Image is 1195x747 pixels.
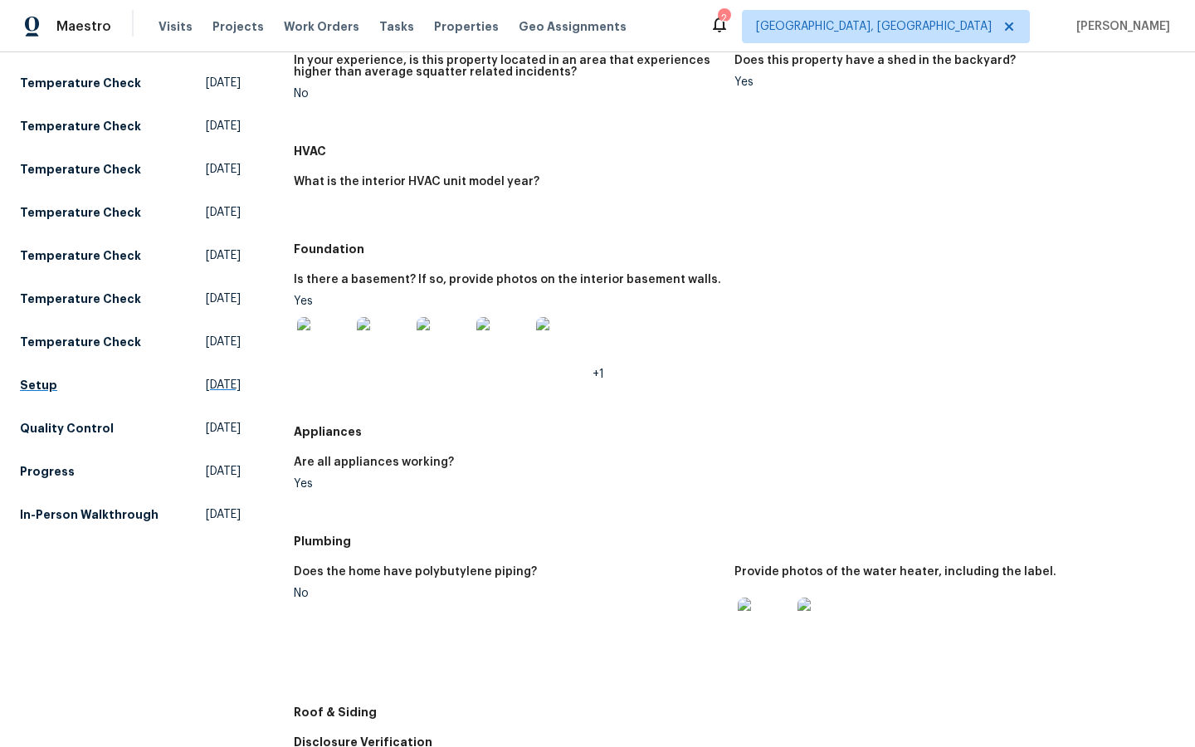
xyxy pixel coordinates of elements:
[206,161,241,178] span: [DATE]
[294,566,537,578] h5: Does the home have polybutylene piping?
[294,55,721,78] h5: In your experience, is this property located in an area that experiences higher than average squa...
[20,284,241,314] a: Temperature Check[DATE]
[20,506,159,523] h5: In-Person Walkthrough
[212,18,264,35] span: Projects
[294,88,721,100] div: No
[20,204,141,221] h5: Temperature Check
[20,290,141,307] h5: Temperature Check
[593,369,604,380] span: +1
[434,18,499,35] span: Properties
[294,533,1175,549] h5: Plumbing
[519,18,627,35] span: Geo Assignments
[20,420,114,437] h5: Quality Control
[718,10,729,27] div: 2
[206,334,241,350] span: [DATE]
[20,154,241,184] a: Temperature Check[DATE]
[284,18,359,35] span: Work Orders
[734,55,1016,66] h5: Does this property have a shed in the backyard?
[294,176,539,188] h5: What is the interior HVAC unit model year?
[20,241,241,271] a: Temperature Check[DATE]
[20,377,57,393] h5: Setup
[20,118,141,134] h5: Temperature Check
[206,463,241,480] span: [DATE]
[1070,18,1170,35] span: [PERSON_NAME]
[206,75,241,91] span: [DATE]
[20,413,241,443] a: Quality Control[DATE]
[294,143,1175,159] h5: HVAC
[294,423,1175,440] h5: Appliances
[56,18,111,35] span: Maestro
[206,290,241,307] span: [DATE]
[20,456,241,486] a: Progress[DATE]
[294,588,721,599] div: No
[294,295,721,380] div: Yes
[294,478,721,490] div: Yes
[734,566,1056,578] h5: Provide photos of the water heater, including the label.
[379,21,414,32] span: Tasks
[20,198,241,227] a: Temperature Check[DATE]
[20,500,241,530] a: In-Person Walkthrough[DATE]
[756,18,992,35] span: [GEOGRAPHIC_DATA], [GEOGRAPHIC_DATA]
[20,75,141,91] h5: Temperature Check
[206,377,241,393] span: [DATE]
[20,111,241,141] a: Temperature Check[DATE]
[294,274,721,286] h5: Is there a basement? If so, provide photos on the interior basement walls.
[20,463,75,480] h5: Progress
[159,18,193,35] span: Visits
[734,76,1162,88] div: Yes
[20,161,141,178] h5: Temperature Check
[20,247,141,264] h5: Temperature Check
[20,370,241,400] a: Setup[DATE]
[206,118,241,134] span: [DATE]
[206,420,241,437] span: [DATE]
[20,68,241,98] a: Temperature Check[DATE]
[206,506,241,523] span: [DATE]
[294,456,454,468] h5: Are all appliances working?
[206,247,241,264] span: [DATE]
[206,204,241,221] span: [DATE]
[20,334,141,350] h5: Temperature Check
[294,704,1175,720] h5: Roof & Siding
[294,241,1175,257] h5: Foundation
[20,327,241,357] a: Temperature Check[DATE]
